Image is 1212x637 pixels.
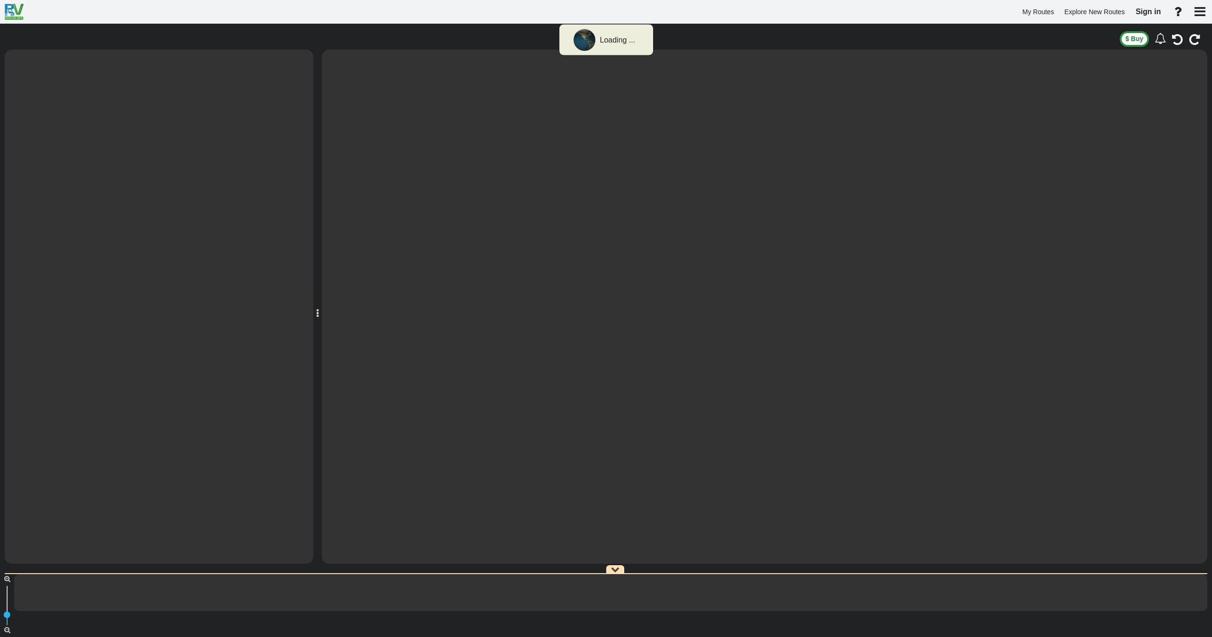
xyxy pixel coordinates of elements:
a: Sign in [1132,2,1165,22]
div: Loading ... [600,35,636,46]
span: Explore New Routes [1064,8,1125,16]
button: $ Buy [1120,31,1149,47]
a: My Routes [1018,3,1058,21]
span: Sign in [1136,8,1161,16]
span: My Routes [1022,8,1054,16]
span: $ Buy [1125,35,1143,43]
a: Explore New Routes [1060,3,1129,21]
img: RvPlanetLogo.png [5,4,24,20]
